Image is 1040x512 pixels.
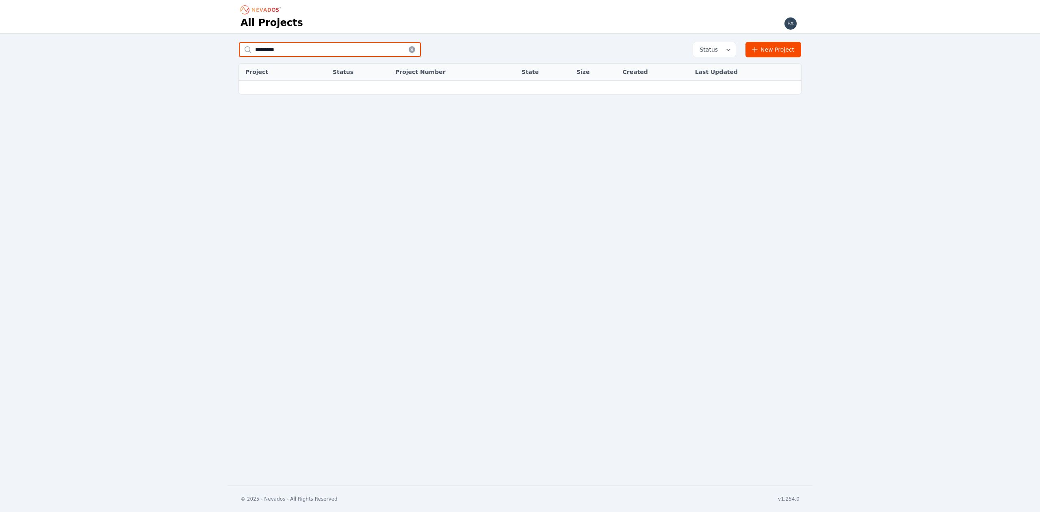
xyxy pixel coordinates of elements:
div: v1.254.0 [778,496,799,502]
button: Status [693,42,736,57]
img: paul.mcmillan@nevados.solar [784,17,797,30]
th: Created [619,64,691,80]
h1: All Projects [240,16,303,29]
th: Project [239,64,311,80]
a: New Project [745,42,801,57]
span: Status [696,46,718,54]
th: Project Number [391,64,518,80]
th: Last Updated [691,64,801,80]
th: State [518,64,572,80]
th: Status [329,64,391,80]
nav: Breadcrumb [240,3,284,16]
th: Size [572,64,619,80]
div: © 2025 - Nevados - All Rights Reserved [240,496,338,502]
